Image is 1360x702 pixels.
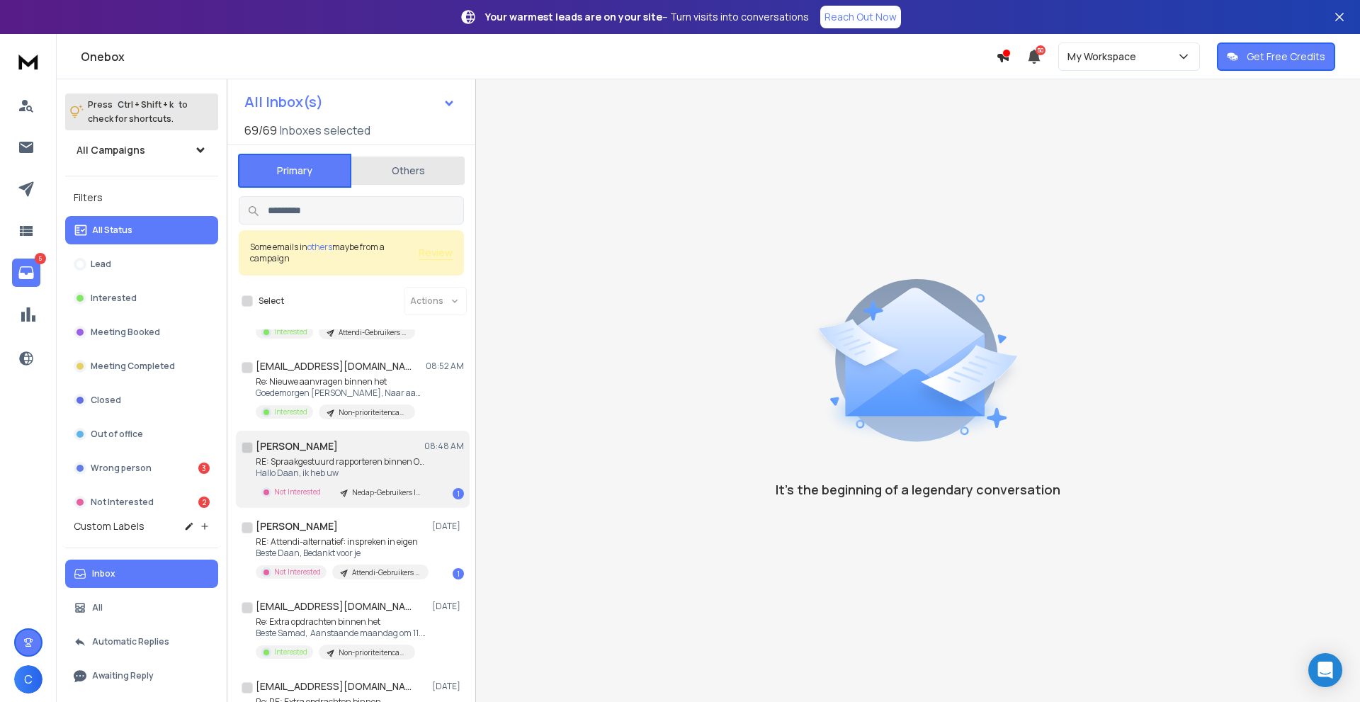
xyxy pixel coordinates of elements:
[432,681,464,692] p: [DATE]
[92,602,103,613] p: All
[65,352,218,380] button: Meeting Completed
[1217,43,1335,71] button: Get Free Credits
[92,670,154,681] p: Awaiting Reply
[307,241,332,253] span: others
[339,327,407,338] p: Attendi-Gebruikers | September + Oktober 2025
[65,662,218,690] button: Awaiting Reply
[65,284,218,312] button: Interested
[339,647,407,658] p: Non-prioriteitencampagne Hele Dag | Eleads
[1247,50,1325,64] p: Get Free Credits
[14,48,42,74] img: logo
[485,10,809,24] p: – Turn visits into conversations
[824,10,897,24] p: Reach Out Now
[274,327,307,337] p: Interested
[74,519,144,533] h3: Custom Labels
[91,463,152,474] p: Wrong person
[65,454,218,482] button: Wrong person3
[65,216,218,244] button: All Status
[1036,45,1045,55] span: 50
[198,497,210,508] div: 2
[274,567,321,577] p: Not Interested
[35,253,46,264] p: 5
[88,98,188,126] p: Press to check for shortcuts.
[14,665,42,693] button: C
[280,122,370,139] h3: Inboxes selected
[259,295,284,307] label: Select
[485,10,662,23] strong: Your warmest leads are on your site
[65,250,218,278] button: Lead
[65,318,218,346] button: Meeting Booked
[65,488,218,516] button: Not Interested2
[820,6,901,28] a: Reach Out Now
[256,376,426,387] p: Re: Nieuwe aanvragen binnen het
[432,521,464,532] p: [DATE]
[91,293,137,304] p: Interested
[1308,653,1342,687] div: Open Intercom Messenger
[274,407,307,417] p: Interested
[274,487,321,497] p: Not Interested
[81,48,996,65] h1: Onebox
[256,387,426,399] p: Goedemorgen [PERSON_NAME], Naar aanleiding van jouw
[91,429,143,440] p: Out of office
[12,259,40,287] a: 5
[424,441,464,452] p: 08:48 AM
[115,96,176,113] span: Ctrl + Shift + k
[91,361,175,372] p: Meeting Completed
[91,327,160,338] p: Meeting Booked
[244,122,277,139] span: 69 / 69
[65,136,218,164] button: All Campaigns
[256,468,426,479] p: Hallo Daan, ik heb uw
[256,616,426,628] p: Re: Extra opdrachten binnen het
[453,488,464,499] div: 1
[92,225,132,236] p: All Status
[453,568,464,579] div: 1
[198,463,210,474] div: 3
[256,548,426,559] p: Beste Daan, Bedankt voor je
[1067,50,1142,64] p: My Workspace
[426,361,464,372] p: 08:52 AM
[256,599,412,613] h1: [EMAIL_ADDRESS][DOMAIN_NAME]
[244,95,323,109] h1: All Inbox(s)
[92,568,115,579] p: Inbox
[92,636,169,647] p: Automatic Replies
[352,487,420,498] p: Nedap-Gebruikers | September + Oktober 2025
[256,439,338,453] h1: [PERSON_NAME]
[419,246,453,260] button: Review
[76,143,145,157] h1: All Campaigns
[432,601,464,612] p: [DATE]
[250,242,419,264] div: Some emails in maybe from a campaign
[91,395,121,406] p: Closed
[256,679,412,693] h1: [EMAIL_ADDRESS][DOMAIN_NAME]
[256,536,426,548] p: RE: Attendi-alternatief: inspreken in eigen
[256,519,338,533] h1: [PERSON_NAME]
[233,88,467,116] button: All Inbox(s)
[776,480,1060,499] p: It’s the beginning of a legendary conversation
[256,359,412,373] h1: [EMAIL_ADDRESS][DOMAIN_NAME]
[91,497,154,508] p: Not Interested
[65,594,218,622] button: All
[256,456,426,468] p: RE: Spraakgestuurd rapporteren binnen Ons®
[351,155,465,186] button: Others
[65,188,218,208] h3: Filters
[274,647,307,657] p: Interested
[91,259,111,270] p: Lead
[65,628,218,656] button: Automatic Replies
[65,386,218,414] button: Closed
[352,567,420,578] p: Attendi-Gebruikers | September + Oktober 2025
[339,407,407,418] p: Non-prioriteitencampagne Hele Dag | Eleads
[65,560,218,588] button: Inbox
[256,628,426,639] p: Beste Samad, Aanstaande maandag om 11.30
[65,420,218,448] button: Out of office
[238,154,351,188] button: Primary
